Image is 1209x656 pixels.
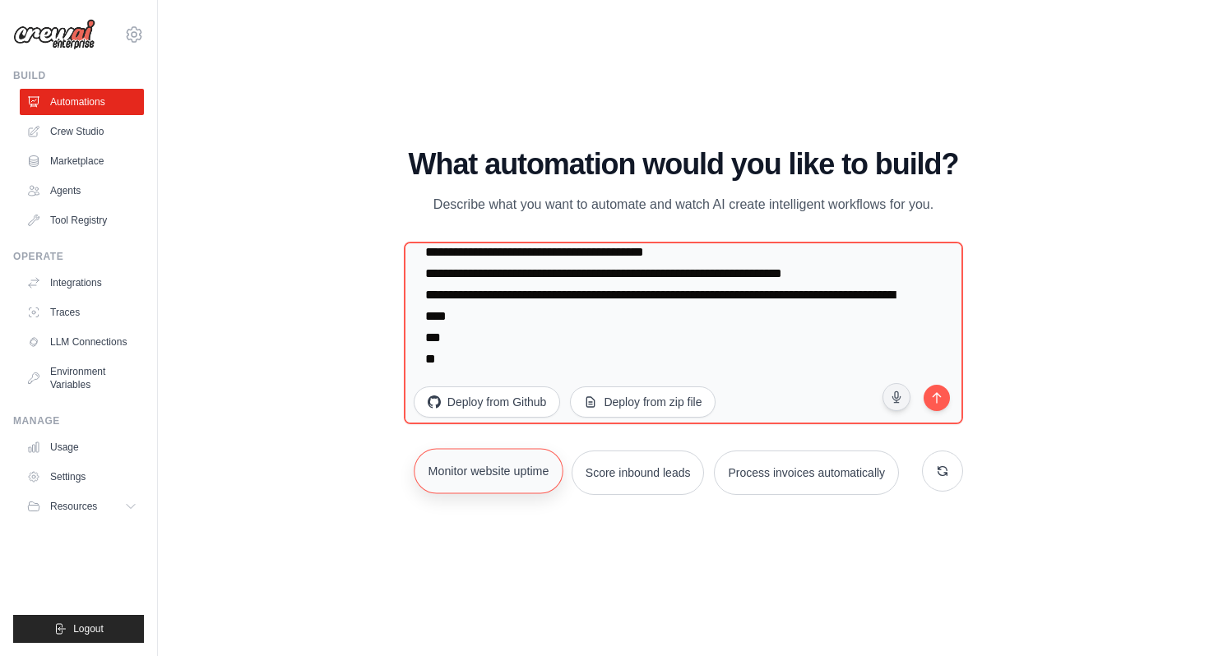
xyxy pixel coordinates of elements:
[20,118,144,145] a: Crew Studio
[404,148,963,181] h1: What automation would you like to build?
[50,500,97,513] span: Resources
[13,250,144,263] div: Operate
[20,464,144,490] a: Settings
[570,386,716,418] button: Deploy from zip file
[1127,577,1209,656] iframe: Chat Widget
[20,148,144,174] a: Marketplace
[20,178,144,204] a: Agents
[20,89,144,115] a: Automations
[20,358,144,398] a: Environment Variables
[20,493,144,520] button: Resources
[20,207,144,233] a: Tool Registry
[714,450,899,495] button: Process invoices automatically
[13,19,95,50] img: Logo
[13,69,144,82] div: Build
[407,194,960,215] p: Describe what you want to automate and watch AI create intelligent workflows for you.
[414,386,561,418] button: Deploy from Github
[13,615,144,643] button: Logout
[73,622,104,635] span: Logout
[20,434,144,460] a: Usage
[13,414,144,427] div: Manage
[572,450,705,495] button: Score inbound leads
[20,299,144,326] a: Traces
[20,329,144,355] a: LLM Connections
[414,448,563,493] button: Monitor website uptime
[20,270,144,296] a: Integrations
